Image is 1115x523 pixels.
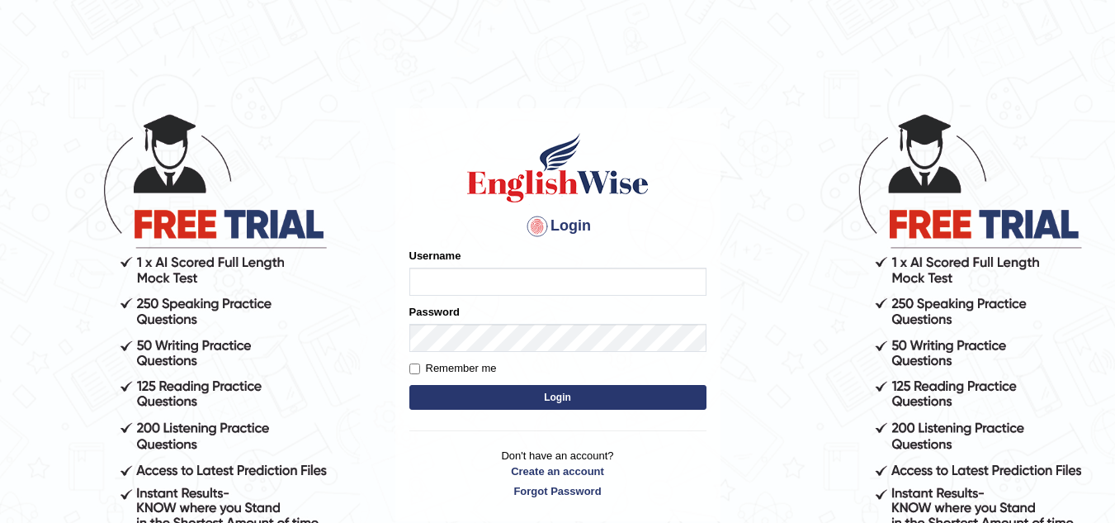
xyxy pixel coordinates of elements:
[409,364,420,374] input: Remember me
[409,464,706,479] a: Create an account
[409,304,460,320] label: Password
[409,385,706,410] button: Login
[409,360,497,377] label: Remember me
[409,448,706,499] p: Don't have an account?
[409,248,461,264] label: Username
[409,213,706,240] h4: Login
[409,483,706,499] a: Forgot Password
[464,131,652,205] img: Logo of English Wise sign in for intelligent practice with AI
